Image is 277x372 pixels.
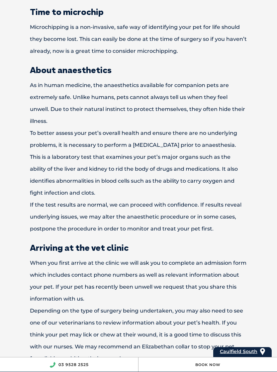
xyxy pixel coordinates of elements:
[7,21,270,57] p: Microchipping is a non-invasive, safe way of identifying your pet for life should they become los...
[260,348,265,355] img: location_pin.svg
[7,243,270,252] h2: Arriving at the vet clinic
[49,362,55,368] img: location_phone.svg
[7,66,270,74] h2: About anaesthetics
[220,347,257,356] a: Caulfield South
[195,362,221,367] a: Book Now
[7,8,270,16] h2: Time to microchip
[264,30,271,37] button: Search
[220,348,257,354] span: Caulfield South
[58,362,89,367] a: 03 9528 2525
[7,79,270,235] p: As in human medicine, the anaesthetics available for companion pets are extremely safe. Unlike hu...
[7,257,270,365] p: When you first arrive at the clinic we will ask you to complete an admission form which includes ...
